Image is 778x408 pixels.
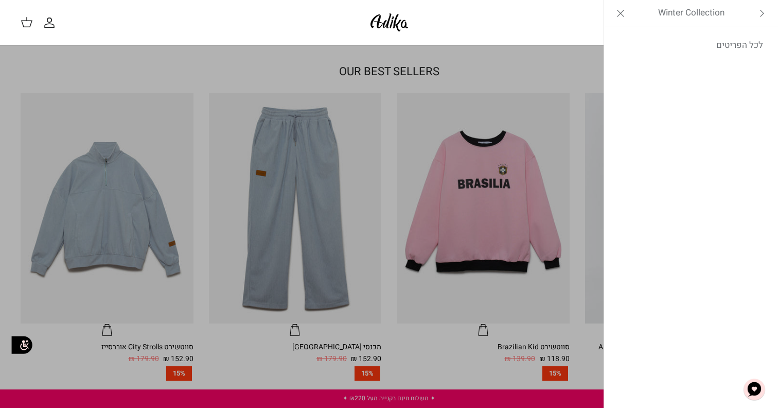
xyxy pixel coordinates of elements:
[43,16,60,29] a: החשבון שלי
[739,374,770,405] button: צ'אט
[367,10,411,35] img: Adika IL
[609,32,773,58] a: לכל הפריטים
[8,331,36,359] img: accessibility_icon02.svg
